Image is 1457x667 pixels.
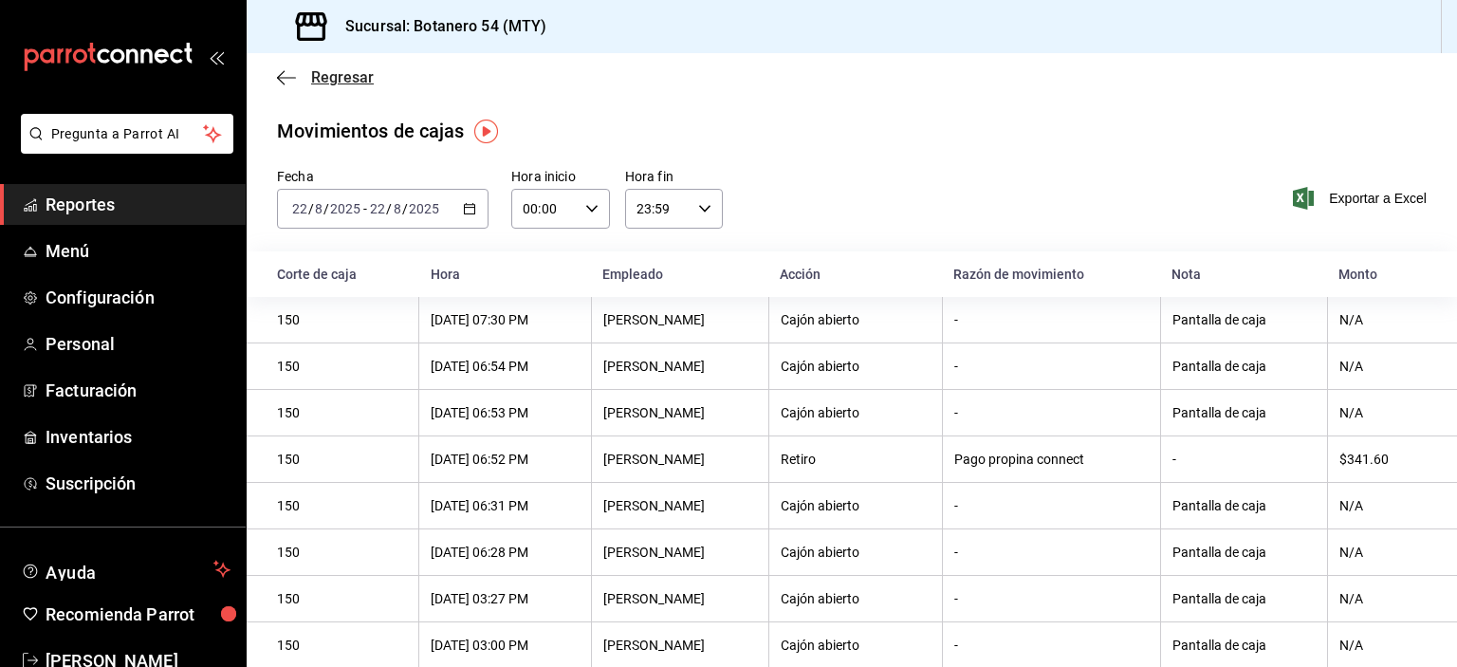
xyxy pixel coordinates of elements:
span: Recomienda Parrot [46,602,231,627]
span: / [402,201,408,216]
th: Razón de movimiento [942,251,1160,297]
span: Regresar [311,68,374,86]
a: Pregunta a Parrot AI [13,138,233,157]
div: Pantalla de caja [1172,545,1316,560]
div: N/A [1339,638,1427,653]
label: Hora fin [625,170,724,183]
div: [PERSON_NAME] [603,312,757,327]
button: Pregunta a Parrot AI [21,114,233,154]
div: $341.60 [1339,452,1427,467]
input: -- [393,201,402,216]
span: Ayuda [46,558,206,581]
div: Cajón abierto [781,498,931,513]
div: 150 [277,498,407,513]
div: [DATE] 03:27 PM [431,591,580,606]
div: Pantalla de caja [1172,359,1316,374]
div: [PERSON_NAME] [603,638,757,653]
div: Pantalla de caja [1172,638,1316,653]
div: Movimientos de cajas [277,117,465,145]
div: - [954,545,1149,560]
span: Configuración [46,285,231,310]
div: Cajón abierto [781,638,931,653]
input: -- [369,201,386,216]
div: 150 [277,452,407,467]
div: - [954,638,1149,653]
div: 150 [277,545,407,560]
button: Exportar a Excel [1297,187,1427,210]
label: Hora inicio [511,170,610,183]
div: [DATE] 06:28 PM [431,545,580,560]
th: Empleado [591,251,768,297]
div: 150 [277,591,407,606]
span: Inventarios [46,424,231,450]
div: N/A [1339,545,1427,560]
span: Personal [46,331,231,357]
input: ---- [408,201,440,216]
label: Fecha [277,170,489,183]
div: [PERSON_NAME] [603,591,757,606]
div: Cajón abierto [781,359,931,374]
div: N/A [1339,591,1427,606]
div: Cajón abierto [781,312,931,327]
span: Suscripción [46,471,231,496]
span: Reportes [46,192,231,217]
div: Cajón abierto [781,591,931,606]
span: / [308,201,314,216]
div: Pantalla de caja [1172,405,1316,420]
div: [DATE] 06:52 PM [431,452,580,467]
th: Corte de caja [247,251,419,297]
th: Monto [1327,251,1457,297]
div: Cajón abierto [781,545,931,560]
div: [PERSON_NAME] [603,359,757,374]
button: Regresar [277,68,374,86]
div: Pantalla de caja [1172,498,1316,513]
div: - [954,405,1149,420]
div: [PERSON_NAME] [603,452,757,467]
div: 150 [277,638,407,653]
img: Tooltip marker [474,120,498,143]
span: Pregunta a Parrot AI [51,124,204,144]
span: / [323,201,329,216]
div: 150 [277,359,407,374]
span: Menú [46,238,231,264]
div: [DATE] 06:53 PM [431,405,580,420]
div: N/A [1339,405,1427,420]
input: -- [314,201,323,216]
div: [PERSON_NAME] [603,498,757,513]
button: open_drawer_menu [209,49,224,65]
span: / [386,201,392,216]
div: 150 [277,405,407,420]
div: Pantalla de caja [1172,591,1316,606]
div: N/A [1339,498,1427,513]
div: [DATE] 07:30 PM [431,312,580,327]
div: - [954,312,1149,327]
div: Pantalla de caja [1172,312,1316,327]
div: Cajón abierto [781,405,931,420]
div: N/A [1339,359,1427,374]
div: - [1172,452,1316,467]
div: 150 [277,312,407,327]
div: Pago propina connect [954,452,1149,467]
div: Retiro [781,452,931,467]
div: [PERSON_NAME] [603,405,757,420]
div: [DATE] 06:31 PM [431,498,580,513]
span: Facturación [46,378,231,403]
div: [DATE] 06:54 PM [431,359,580,374]
span: - [363,201,367,216]
div: - [954,498,1149,513]
div: [PERSON_NAME] [603,545,757,560]
input: ---- [329,201,361,216]
th: Nota [1160,251,1327,297]
div: - [954,591,1149,606]
input: -- [291,201,308,216]
th: Hora [419,251,592,297]
div: - [954,359,1149,374]
th: Acción [768,251,942,297]
h3: Sucursal: Botanero 54 (MTY) [330,15,547,38]
div: N/A [1339,312,1427,327]
div: [DATE] 03:00 PM [431,638,580,653]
